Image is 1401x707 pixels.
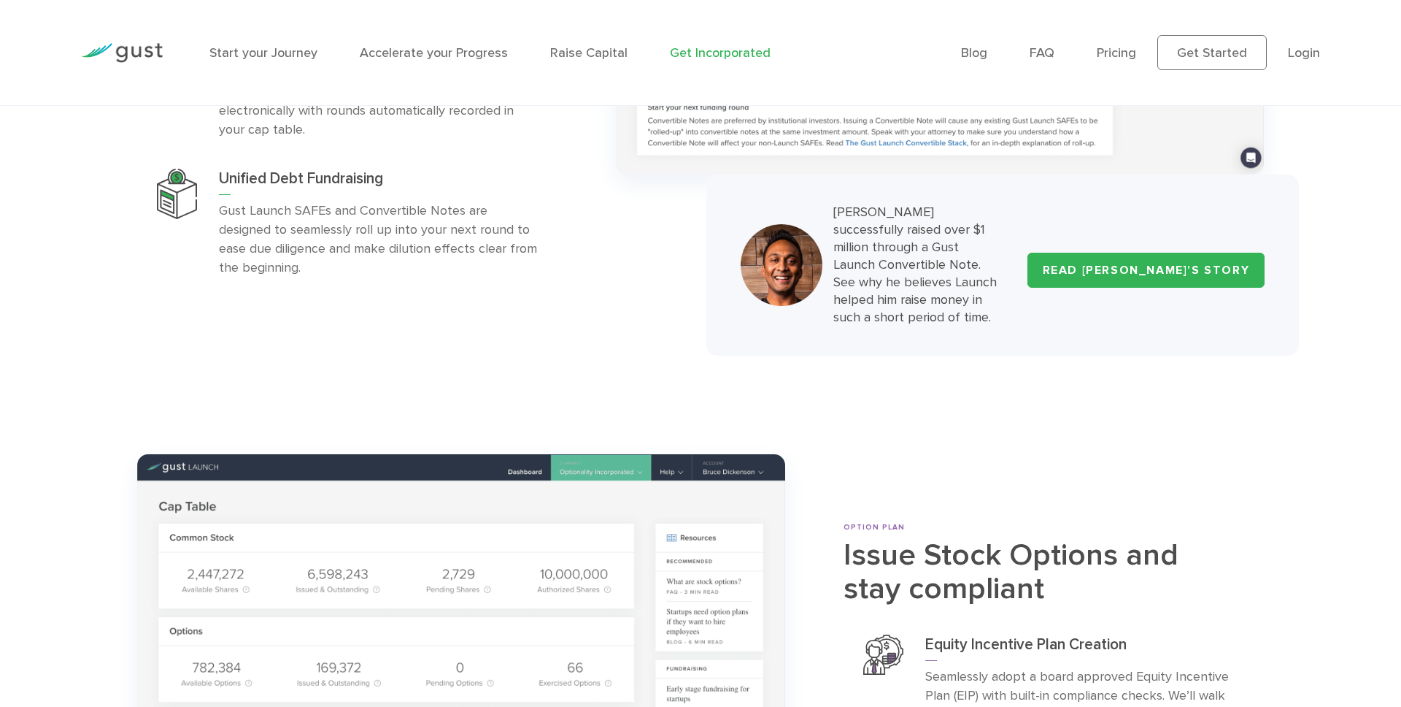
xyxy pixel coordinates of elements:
[741,224,822,306] img: Story 1
[219,169,538,195] h3: Unified Debt Fundraising
[961,45,987,61] a: Blog
[1097,45,1136,61] a: Pricing
[1027,253,1265,288] a: READ [PERSON_NAME]’S STORY
[219,83,538,140] p: Easily set terms and issue Convertible Notes electronically with rounds automatically recorded in...
[219,202,538,278] p: Gust Launch SAFEs and Convertible Notes are designed to seamlessly roll up into your next round t...
[81,43,163,63] img: Gust Logo
[844,539,1264,606] h2: Issue Stock Options and stay compliant
[550,45,628,61] a: Raise Capital
[844,522,1264,533] div: OPTION PLAN
[157,169,197,219] img: Debt Fundraising
[833,204,1000,326] p: [PERSON_NAME] successfully raised over $1 million through a Gust Launch Convertible Note. See why...
[1030,45,1054,61] a: FAQ
[360,45,508,61] a: Accelerate your Progress
[1288,45,1320,61] a: Login
[1157,35,1267,70] a: Get Started
[863,635,903,675] img: Equity
[925,635,1244,661] h3: Equity Incentive Plan Creation
[209,45,317,61] a: Start your Journey
[670,45,771,61] a: Get Incorporated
